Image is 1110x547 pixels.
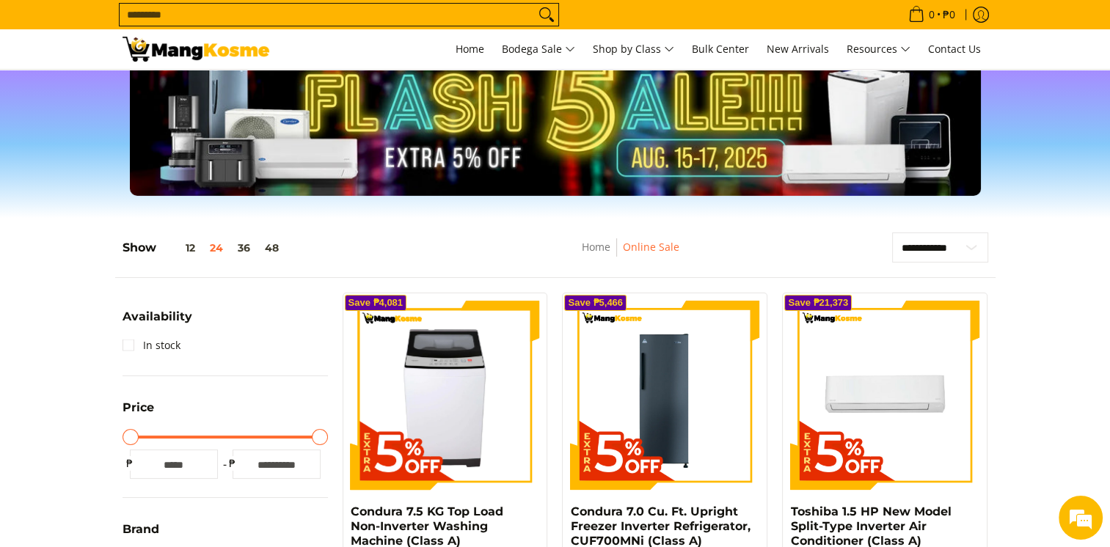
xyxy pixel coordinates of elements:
[241,7,276,43] div: Minimize live chat window
[448,29,492,69] a: Home
[123,524,159,546] summary: Open
[284,29,988,69] nav: Main Menu
[568,298,623,307] span: Save ₱5,466
[790,301,979,490] img: Toshiba 1.5 HP New Model Split-Type Inverter Air Conditioner (Class A)
[692,42,749,56] span: Bulk Center
[847,40,910,59] span: Resources
[123,402,154,414] span: Price
[535,4,558,26] button: Search
[230,242,258,254] button: 36
[202,242,230,254] button: 24
[123,524,159,535] span: Brand
[941,10,957,20] span: ₱0
[767,42,829,56] span: New Arrivals
[351,301,540,490] img: Condura 7.5 KG Top Load Non-Inverter Washing Machine (Class A)
[456,42,484,56] span: Home
[348,298,404,307] span: Save ₱4,081
[582,240,610,254] a: Home
[156,242,202,254] button: 12
[502,40,575,59] span: Bodega Sale
[123,402,154,425] summary: Open
[489,238,773,271] nav: Breadcrumbs
[258,242,286,254] button: 48
[927,10,937,20] span: 0
[494,29,583,69] a: Bodega Sale
[7,379,280,430] textarea: Type your message and hit 'Enter'
[76,82,247,101] div: Chat with us now
[623,240,679,254] a: Online Sale
[788,298,848,307] span: Save ₱21,373
[585,29,682,69] a: Shop by Class
[123,37,269,62] img: BREAKING NEWS: Flash 5ale! August 15-17, 2025 l Mang Kosme
[921,29,988,69] a: Contact Us
[593,40,674,59] span: Shop by Class
[225,456,240,471] span: ₱
[123,241,286,255] h5: Show
[759,29,836,69] a: New Arrivals
[570,301,759,490] img: Condura 7.0 Cu. Ft. Upright Freezer Inverter Refrigerator, CUF700MNi (Class A)
[904,7,960,23] span: •
[123,311,192,334] summary: Open
[85,174,202,322] span: We're online!
[123,456,137,471] span: ₱
[684,29,756,69] a: Bulk Center
[123,334,180,357] a: In stock
[839,29,918,69] a: Resources
[123,311,192,323] span: Availability
[928,42,981,56] span: Contact Us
